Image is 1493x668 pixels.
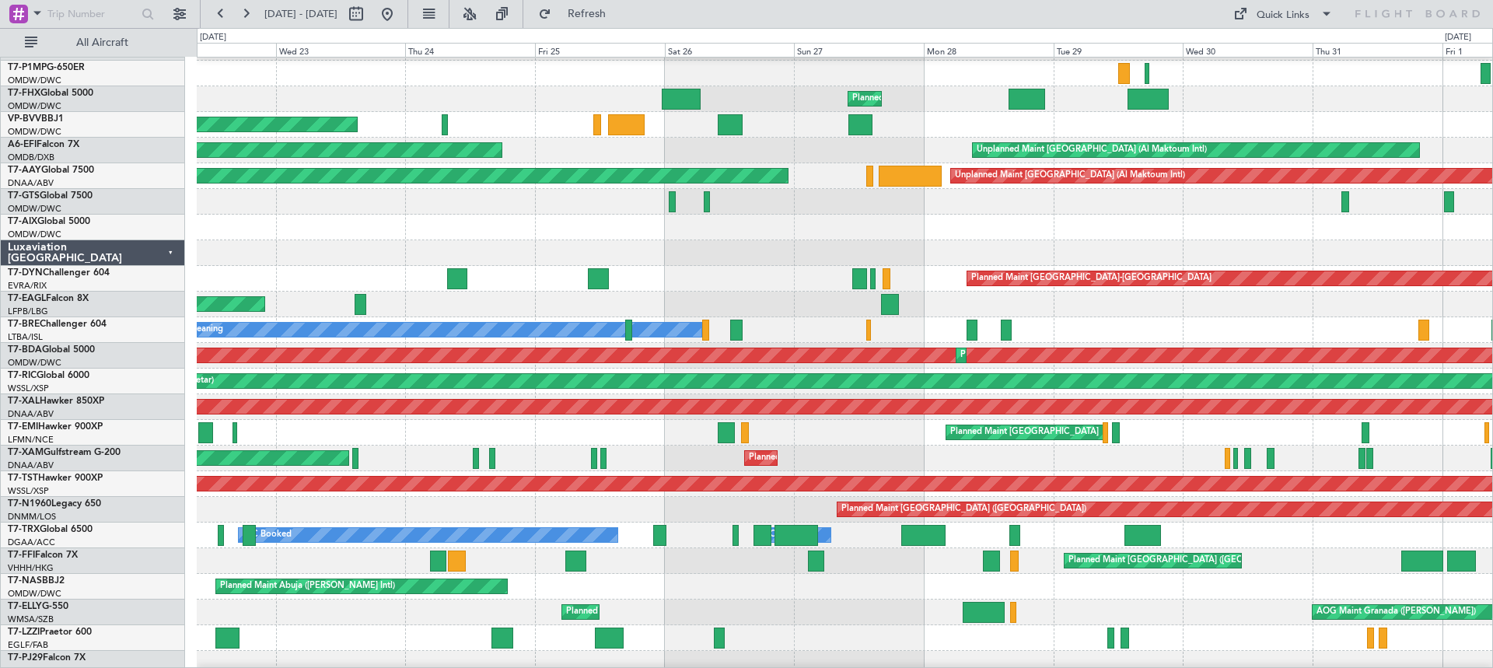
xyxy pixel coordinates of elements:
a: WSSL/XSP [8,383,49,394]
div: Planned Maint [GEOGRAPHIC_DATA] ([GEOGRAPHIC_DATA]) [852,87,1097,110]
div: Planned Maint Abuja ([PERSON_NAME] Intl) [749,446,924,470]
a: T7-FHXGlobal 5000 [8,89,93,98]
a: DNAA/ABV [8,177,54,189]
span: T7-AAY [8,166,41,175]
a: OMDW/DWC [8,229,61,240]
a: T7-TSTHawker 900XP [8,474,103,483]
span: T7-AIX [8,217,37,226]
a: T7-BREChallenger 604 [8,320,107,329]
a: WSSL/XSP [8,485,49,497]
a: T7-DYNChallenger 604 [8,268,110,278]
span: T7-XAL [8,397,40,406]
a: OMDB/DXB [8,152,54,163]
a: OMDW/DWC [8,75,61,86]
span: T7-BDA [8,345,42,355]
a: DNAA/ABV [8,460,54,471]
a: T7-XALHawker 850XP [8,397,104,406]
div: Planned Maint Abuja ([PERSON_NAME] Intl) [220,575,395,598]
a: T7-EMIHawker 900XP [8,422,103,432]
input: Trip Number [47,2,137,26]
button: Quick Links [1226,2,1341,26]
a: T7-AIXGlobal 5000 [8,217,90,226]
a: DNAA/ABV [8,408,54,420]
a: OMDW/DWC [8,588,61,600]
div: Wed 23 [276,43,406,57]
a: VHHH/HKG [8,562,54,574]
span: T7-BRE [8,320,40,329]
a: T7-FFIFalcon 7X [8,551,78,560]
span: T7-XAM [8,448,44,457]
a: LFPB/LBG [8,306,48,317]
span: T7-FFI [8,551,35,560]
a: EGLF/FAB [8,639,48,651]
a: T7-LZZIPraetor 600 [8,628,92,637]
span: T7-EAGL [8,294,46,303]
div: Planned Maint [GEOGRAPHIC_DATA] ([GEOGRAPHIC_DATA]) [841,498,1086,521]
a: OMDW/DWC [8,357,61,369]
div: Sun 27 [794,43,924,57]
a: WMSA/SZB [8,614,54,625]
a: T7-N1960Legacy 650 [8,499,101,509]
a: T7-ELLYG-550 [8,602,68,611]
span: T7-ELLY [8,602,42,611]
span: A6-EFI [8,140,37,149]
a: T7-RICGlobal 6000 [8,371,89,380]
div: AOG Maint Granada ([PERSON_NAME]) [1316,600,1476,624]
div: Fri 25 [535,43,665,57]
a: DNMM/LOS [8,511,56,523]
div: Tue 29 [1054,43,1184,57]
a: T7-BDAGlobal 5000 [8,345,95,355]
a: T7-TRXGlobal 6500 [8,525,93,534]
span: Refresh [554,9,620,19]
button: Refresh [531,2,624,26]
a: VP-BVVBBJ1 [8,114,64,124]
a: T7-P1MPG-650ER [8,63,85,72]
div: Sat 26 [665,43,795,57]
a: T7-EAGLFalcon 8X [8,294,89,303]
div: Cleaning [188,318,223,341]
span: T7-LZZI [8,628,40,637]
div: Planned Maint Sharjah (Sharjah Intl) [566,600,705,624]
a: OMDW/DWC [8,126,61,138]
div: Quick Links [1257,8,1309,23]
div: Wed 30 [1183,43,1313,57]
span: T7-NAS [8,576,42,586]
div: Planned Maint [GEOGRAPHIC_DATA] ([GEOGRAPHIC_DATA] Intl) [1068,549,1328,572]
span: T7-TST [8,474,38,483]
span: T7-TRX [8,525,40,534]
div: [DATE] [1445,31,1471,44]
a: DGAA/ACC [8,537,55,548]
a: T7-PJ29Falcon 7X [8,653,86,663]
span: T7-N1960 [8,499,51,509]
div: Planned Maint Dubai (Al Maktoum Intl) [960,344,1114,367]
a: OMDW/DWC [8,203,61,215]
a: A6-EFIFalcon 7X [8,140,79,149]
span: [DATE] - [DATE] [264,7,337,21]
span: T7-RIC [8,371,37,380]
div: Unplanned Maint [GEOGRAPHIC_DATA] (Al Maktoum Intl) [977,138,1207,162]
span: All Aircraft [40,37,164,48]
div: A/C Booked [243,523,292,547]
a: LTBA/ISL [8,331,43,343]
a: EVRA/RIX [8,280,47,292]
div: [DATE] [200,31,226,44]
span: T7-GTS [8,191,40,201]
div: Planned Maint [GEOGRAPHIC_DATA] [950,421,1099,444]
button: All Aircraft [17,30,169,55]
span: VP-BVV [8,114,41,124]
div: Unplanned Maint [GEOGRAPHIC_DATA] (Al Maktoum Intl) [955,164,1185,187]
a: OMDW/DWC [8,100,61,112]
span: T7-DYN [8,268,43,278]
div: Thu 24 [405,43,535,57]
div: Mon 28 [924,43,1054,57]
div: Planned Maint [GEOGRAPHIC_DATA]-[GEOGRAPHIC_DATA] [971,267,1212,290]
a: T7-XAMGulfstream G-200 [8,448,121,457]
div: Thu 31 [1313,43,1442,57]
span: T7-FHX [8,89,40,98]
a: T7-AAYGlobal 7500 [8,166,94,175]
a: T7-GTSGlobal 7500 [8,191,93,201]
span: T7-P1MP [8,63,47,72]
div: Tue 22 [146,43,276,57]
a: T7-NASBBJ2 [8,576,65,586]
span: T7-PJ29 [8,653,43,663]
